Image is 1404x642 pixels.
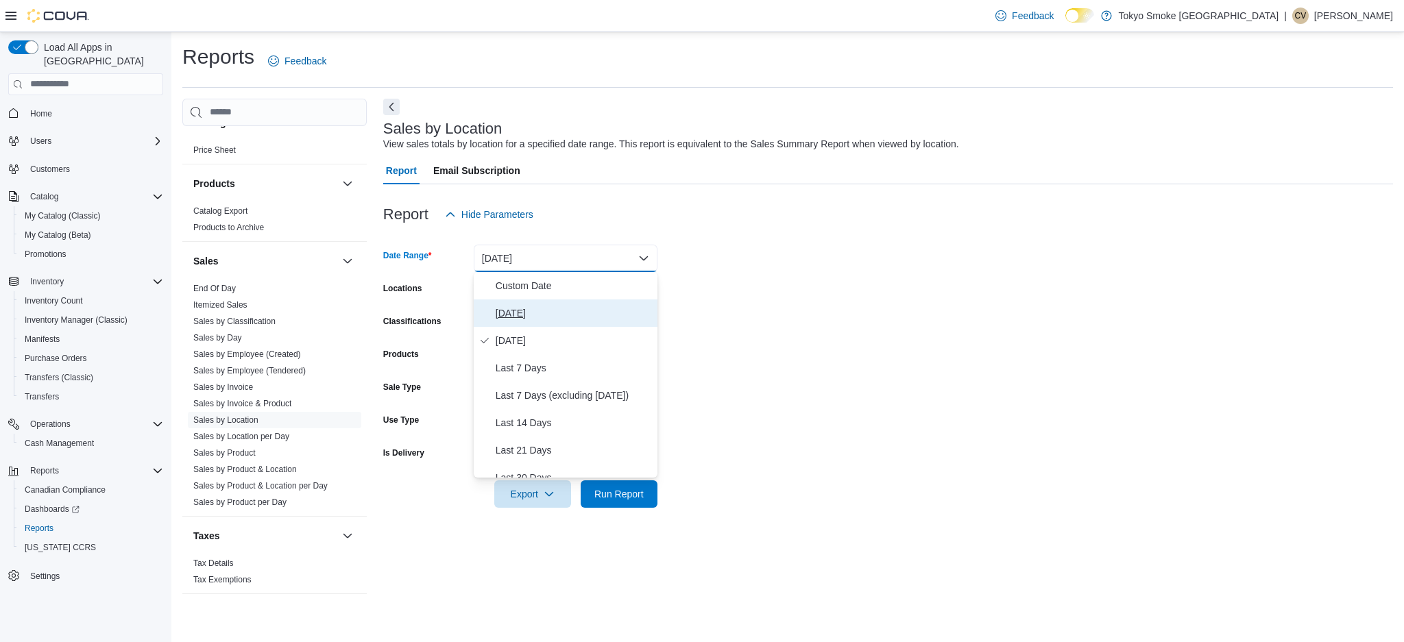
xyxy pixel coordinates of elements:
a: Feedback [263,47,332,75]
span: My Catalog (Classic) [19,208,163,224]
a: Sales by Invoice & Product [193,399,291,408]
button: Catalog [25,188,64,205]
a: [US_STATE] CCRS [19,539,101,556]
span: Cash Management [25,438,94,449]
a: Tax Exemptions [193,575,252,584]
span: CV [1295,8,1307,24]
button: Inventory Manager (Classic) [14,310,169,330]
button: Transfers (Classic) [14,368,169,387]
span: Reports [19,520,163,536]
button: Canadian Compliance [14,480,169,499]
a: Price Sheet [193,145,236,155]
button: Inventory [25,273,69,290]
span: My Catalog (Beta) [25,230,91,240]
span: Washington CCRS [19,539,163,556]
a: Inventory Count [19,293,88,309]
button: Export [494,480,571,508]
button: Inventory [3,272,169,291]
button: Inventory Count [14,291,169,310]
span: Inventory Count [25,295,83,306]
span: Last 21 Days [496,442,652,458]
a: Sales by Product [193,448,256,458]
button: [US_STATE] CCRS [14,538,169,557]
span: [DATE] [496,305,652,321]
span: Sales by Product & Location per Day [193,480,328,491]
label: Is Delivery [383,447,424,458]
span: Sales by Day [193,332,242,343]
a: Sales by Employee (Tendered) [193,366,306,375]
div: View sales totals by location for a specified date range. This report is equivalent to the Sales ... [383,137,959,151]
button: My Catalog (Beta) [14,225,169,245]
span: Last 7 Days [496,360,652,376]
span: [US_STATE] CCRS [25,542,96,553]
span: Itemized Sales [193,299,247,310]
span: Transfers (Classic) [19,369,163,386]
span: Sales by Classification [193,316,276,327]
span: My Catalog (Beta) [19,227,163,243]
button: Users [25,133,57,149]
a: Sales by Location per Day [193,432,289,441]
button: Cash Management [14,434,169,453]
span: Sales by Product per Day [193,497,287,508]
span: Dashboards [19,501,163,517]
a: End Of Day [193,284,236,293]
h3: Products [193,177,235,190]
span: Canadian Compliance [19,482,163,498]
a: Canadian Compliance [19,482,111,498]
a: Transfers [19,388,64,405]
span: Catalog [25,188,163,205]
p: | [1284,8,1287,24]
p: [PERSON_NAME] [1314,8,1393,24]
button: Taxes [339,528,356,544]
span: Customers [25,160,163,177]
a: Manifests [19,331,65,347]
a: Dashboards [14,499,169,519]
span: Operations [30,419,71,430]
a: Sales by Day [193,333,242,343]
h1: Reports [182,43,254,71]
a: Sales by Location [193,415,258,425]
span: Custom Date [496,277,652,294]
span: Sales by Invoice & Product [193,398,291,409]
div: Sales [182,280,367,516]
label: Locations [383,283,422,294]
button: Customers [3,159,169,179]
div: Select listbox [474,272,657,478]
span: Last 14 Days [496,415,652,431]
a: Itemized Sales [193,300,247,310]
a: Settings [25,568,65,584]
a: Sales by Product per Day [193,497,287,507]
span: Inventory Count [19,293,163,309]
span: Transfers (Classic) [25,372,93,383]
span: Load All Apps in [GEOGRAPHIC_DATA] [38,40,163,68]
a: Promotions [19,246,72,262]
span: Operations [25,416,163,432]
span: End Of Day [193,283,236,294]
button: Catalog [3,187,169,206]
a: Feedback [990,2,1059,29]
span: Cash Management [19,435,163,452]
span: Catalog [30,191,58,202]
span: Sales by Product & Location [193,464,297,475]
span: Reports [30,465,59,476]
a: Transfers (Classic) [19,369,99,386]
span: Inventory [30,276,64,287]
span: Inventory [25,273,163,290]
span: Sales by Employee (Created) [193,349,301,360]
span: Settings [25,567,163,584]
button: Manifests [14,330,169,349]
span: Sales by Employee (Tendered) [193,365,306,376]
button: Reports [14,519,169,538]
div: Chris Valenzuela [1292,8,1309,24]
span: Last 30 Days [496,469,652,486]
button: Next [383,99,400,115]
a: Inventory Manager (Classic) [19,312,133,328]
span: Sales by Location [193,415,258,425]
span: Manifests [25,334,60,345]
span: Users [25,133,163,149]
span: Catalog Export [193,206,247,217]
span: [DATE] [496,332,652,349]
span: Users [30,136,51,147]
label: Date Range [383,250,432,261]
